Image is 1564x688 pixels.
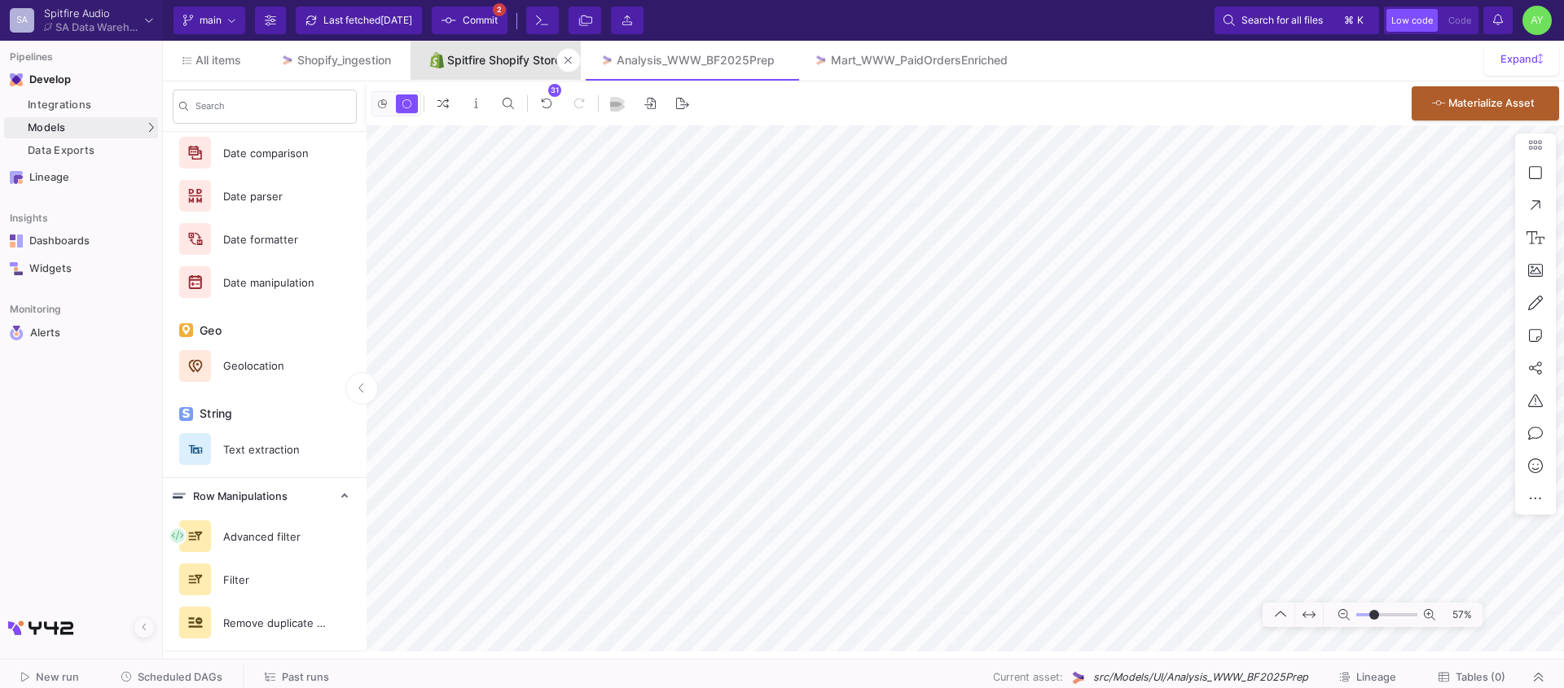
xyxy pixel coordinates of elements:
[195,103,350,115] input: Search
[196,407,233,420] span: String
[617,54,775,67] div: Analysis_WWW_BF2025Prep
[10,8,34,33] div: SA
[4,164,158,191] a: Navigation iconLineage
[4,228,158,254] a: Navigation iconDashboards
[1391,15,1433,26] span: Low code
[195,54,241,67] span: All items
[1357,11,1364,30] span: k
[993,669,1063,685] span: Current asset:
[1241,8,1323,33] span: Search for all files
[213,353,326,378] div: Geolocation
[28,144,154,157] div: Data Exports
[163,515,367,558] button: Advanced filter
[36,671,79,683] span: New run
[1443,9,1476,32] button: Code
[280,54,294,68] img: Tab icon
[163,344,367,388] button: Geolocation
[1339,11,1370,30] button: ⌘k
[213,524,326,549] div: Advanced filter
[29,262,135,275] div: Widgets
[323,8,412,33] div: Last fetched
[213,141,326,165] div: Date comparison
[10,262,23,275] img: Navigation icon
[196,324,222,337] span: Geo
[600,54,614,68] img: Tab icon
[1448,97,1535,109] span: Materialize Asset
[1412,86,1559,121] button: Materialize Asset
[1386,9,1438,32] button: Low code
[30,326,136,340] div: Alerts
[213,437,326,462] div: Text extraction
[163,515,367,651] div: Row Manipulations
[138,671,222,683] span: Scheduled DAGs
[282,671,329,683] span: Past runs
[213,611,326,635] div: Remove duplicate rows
[213,184,326,208] div: Date parser
[29,73,54,86] div: Develop
[1448,15,1471,26] span: Code
[10,73,23,86] img: Navigation icon
[28,121,66,134] span: Models
[29,171,135,184] div: Lineage
[10,326,24,340] img: Navigation icon
[1344,11,1354,30] span: ⌘
[4,67,158,93] mat-expansion-panel-header: Navigation iconDevelop
[1215,7,1379,34] button: Search for all files⌘k
[29,234,135,248] div: Dashboards
[4,256,158,282] a: Navigation iconWidgets
[163,261,367,304] button: Date manipulation
[10,234,23,248] img: Navigation icon
[831,54,1008,67] div: Mart_WWW_PaidOrdersEnriched
[55,22,138,33] div: SA Data Warehouse
[200,8,222,33] span: main
[463,8,498,33] span: Commit
[163,131,367,174] button: Date comparison
[430,52,444,68] img: Tab icon
[163,174,367,217] button: Date parser
[213,227,326,252] div: Date formatter
[296,7,422,34] button: Last fetched[DATE]
[1093,669,1308,685] span: src/Models/UI/Analysis_WWW_BF2025Prep
[1456,671,1505,683] span: Tables (0)
[1442,601,1478,629] span: 57%
[163,427,367,471] button: Text extraction
[1356,671,1396,683] span: Lineage
[4,140,158,161] a: Data Exports
[297,54,391,67] div: Shopify_ingestion
[814,54,828,68] img: Tab icon
[4,319,158,347] a: Navigation iconAlerts
[1070,669,1087,686] img: UI Model
[380,14,412,26] span: [DATE]
[447,54,561,67] div: Spitfire Shopify Store
[10,171,23,184] img: Navigation icon
[213,270,326,295] div: Date manipulation
[28,99,154,112] div: Integrations
[163,558,367,601] button: Filter
[4,94,158,116] a: Integrations
[174,7,245,34] button: main
[187,490,288,503] span: Row Manipulations
[213,567,326,592] div: Filter
[163,478,367,515] mat-expansion-panel-header: Row Manipulations
[432,7,507,34] button: Commit
[44,8,138,19] div: Spitfire Audio
[163,217,367,261] button: Date formatter
[1518,6,1552,35] button: AY
[1522,6,1552,35] div: AY
[163,601,367,644] button: Remove duplicate rows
